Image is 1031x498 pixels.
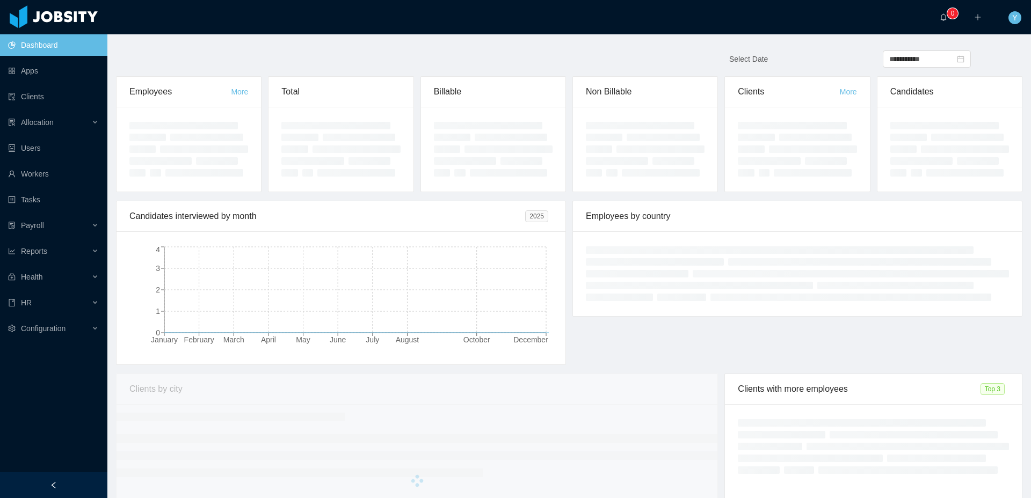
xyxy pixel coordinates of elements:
[156,285,160,294] tspan: 2
[974,13,982,21] i: icon: plus
[156,245,160,254] tspan: 4
[729,55,768,63] span: Select Date
[129,77,231,107] div: Employees
[330,335,346,344] tspan: June
[738,77,839,107] div: Clients
[8,119,16,126] i: icon: solution
[21,298,32,307] span: HR
[8,86,99,107] a: icon: auditClients
[981,383,1005,395] span: Top 3
[8,137,99,159] a: icon: robotUsers
[261,335,276,344] tspan: April
[586,77,705,107] div: Non Billable
[366,335,379,344] tspan: July
[8,273,16,281] i: icon: medicine-box
[281,77,400,107] div: Total
[156,264,160,273] tspan: 3
[1012,11,1017,24] span: Y
[21,118,54,127] span: Allocation
[21,221,44,230] span: Payroll
[21,324,66,333] span: Configuration
[434,77,553,107] div: Billable
[840,87,857,96] a: More
[940,13,947,21] i: icon: bell
[151,335,178,344] tspan: January
[738,374,980,404] div: Clients with more employees
[8,222,16,229] i: icon: file-protect
[8,325,16,332] i: icon: setting
[947,8,958,19] sup: 0
[223,335,244,344] tspan: March
[586,201,1009,231] div: Employees by country
[184,335,214,344] tspan: February
[463,335,490,344] tspan: October
[8,34,99,56] a: icon: pie-chartDashboard
[525,210,548,222] span: 2025
[8,60,99,82] a: icon: appstoreApps
[156,307,160,316] tspan: 1
[296,335,310,344] tspan: May
[129,201,525,231] div: Candidates interviewed by month
[21,247,47,255] span: Reports
[231,87,248,96] a: More
[8,163,99,185] a: icon: userWorkers
[8,189,99,210] a: icon: profileTasks
[156,328,160,337] tspan: 0
[21,273,42,281] span: Health
[957,55,964,63] i: icon: calendar
[513,335,548,344] tspan: December
[396,335,419,344] tspan: August
[8,247,16,255] i: icon: line-chart
[890,77,1009,107] div: Candidates
[8,299,16,306] i: icon: book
